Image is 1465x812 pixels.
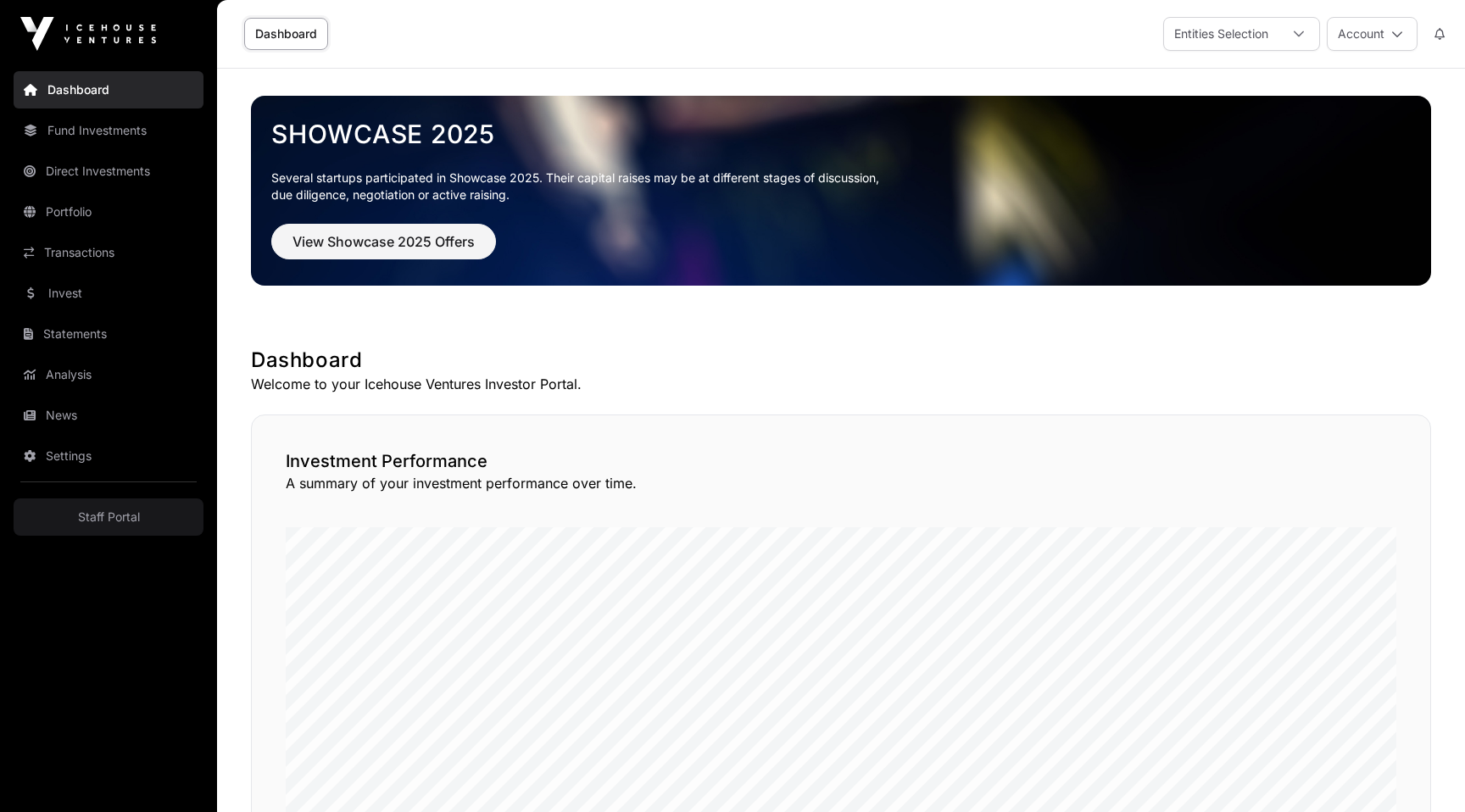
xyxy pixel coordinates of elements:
p: A summary of your investment performance over time. [286,473,1396,493]
img: Icehouse Ventures Logo [20,17,156,51]
a: Dashboard [14,71,203,108]
h1: Dashboard [251,347,1431,374]
a: Statements [14,315,203,353]
a: Analysis [14,356,203,393]
img: Showcase 2025 [251,96,1431,286]
p: Several startups participated in Showcase 2025. Their capital raises may be at different stages o... [271,170,1411,203]
button: View Showcase 2025 Offers [271,224,496,259]
a: Transactions [14,234,203,271]
a: Settings [14,437,203,475]
a: Staff Portal [14,498,203,536]
a: News [14,397,203,434]
h2: Investment Performance [286,449,1396,473]
a: Dashboard [244,18,328,50]
span: View Showcase 2025 Offers [292,231,475,252]
a: Invest [14,275,203,312]
a: View Showcase 2025 Offers [271,241,496,258]
div: Entities Selection [1164,18,1278,50]
a: Showcase 2025 [271,119,1411,149]
button: Account [1327,17,1418,51]
p: Welcome to your Icehouse Ventures Investor Portal. [251,374,1431,394]
a: Fund Investments [14,112,203,149]
a: Portfolio [14,193,203,231]
a: Direct Investments [14,153,203,190]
